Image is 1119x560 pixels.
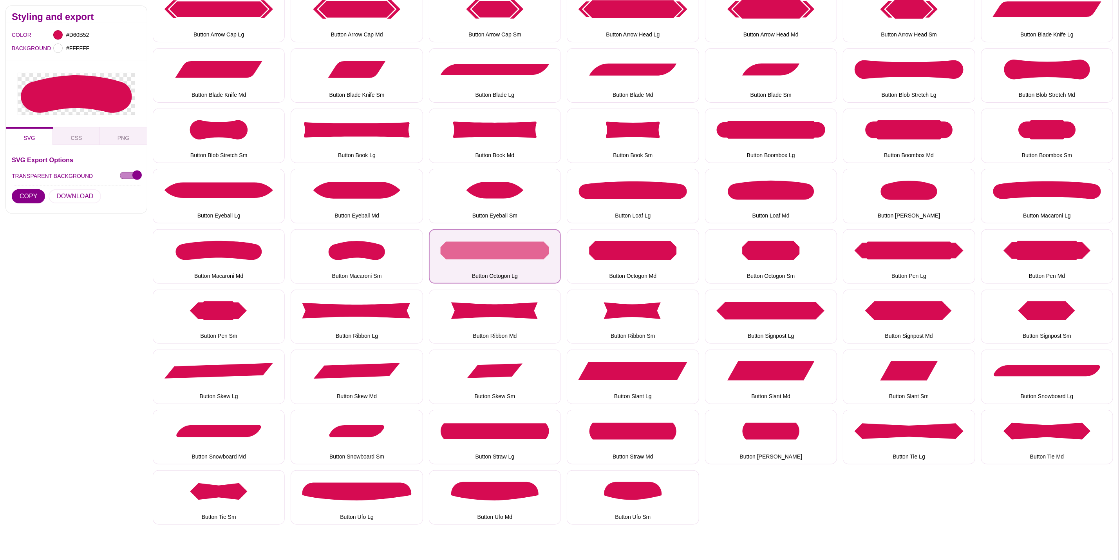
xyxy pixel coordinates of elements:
button: Button Eyeball Lg [153,169,285,223]
button: Button Signpost Sm [981,290,1113,344]
button: Button Skew Lg [153,350,285,404]
button: Button [PERSON_NAME] [843,169,975,223]
button: Button Tie Lg [843,410,975,464]
button: Button Tie Sm [153,470,285,525]
button: Button Octogon Lg [429,229,561,284]
button: PNG [100,127,147,145]
span: PNG [118,135,129,141]
button: Button Slant Lg [567,350,699,404]
label: BACKGROUND [12,43,22,53]
button: Button Ufo Lg [291,470,423,525]
label: TRANSPARENT BACKGROUND [12,171,93,181]
label: COLOR [12,30,22,40]
button: Button Blade Knife Sm [291,48,423,103]
button: Button Skew Md [291,350,423,404]
button: Button Tie Md [981,410,1113,464]
button: Button Ribbon Md [429,290,561,344]
button: Button Ribbon Sm [567,290,699,344]
button: COPY [12,189,45,203]
button: Button Ufo Sm [567,470,699,525]
button: Button Blob Stretch Md [981,48,1113,103]
button: Button Straw Md [567,410,699,464]
button: Button Slant Md [705,350,837,404]
button: Button Signpost Lg [705,290,837,344]
button: Button Pen Lg [843,229,975,284]
button: Button [PERSON_NAME] [705,410,837,464]
button: Button Loaf Md [705,169,837,223]
h2: Styling and export [12,14,141,20]
button: Button Boombox Sm [981,109,1113,163]
button: Button Macaroni Md [153,229,285,284]
button: Button Book Lg [291,109,423,163]
button: Button Skew Sm [429,350,561,404]
button: Button Blob Stretch Lg [843,48,975,103]
button: Button Book Md [429,109,561,163]
button: Button Macaroni Sm [291,229,423,284]
button: Button Ribbon Lg [291,290,423,344]
button: Button Blade Lg [429,48,561,103]
button: Button Boombox Md [843,109,975,163]
button: Button Straw Lg [429,410,561,464]
button: Button Blade Knife Md [153,48,285,103]
button: Button Loaf Lg [567,169,699,223]
span: CSS [71,135,82,141]
button: Button Boombox Lg [705,109,837,163]
button: Button Octogon Md [567,229,699,284]
button: Button Slant Sm [843,350,975,404]
button: Button Pen Md [981,229,1113,284]
button: Button Pen Sm [153,290,285,344]
button: Button Signpost Md [843,290,975,344]
button: Button Blade Md [567,48,699,103]
button: Button Octogon Sm [705,229,837,284]
h3: SVG Export Options [12,157,141,163]
button: Button Blade Sm [705,48,837,103]
button: Button Snowboard Sm [291,410,423,464]
button: Button Snowboard Md [153,410,285,464]
button: Button Blob Stretch Sm [153,109,285,163]
button: Button Ufo Md [429,470,561,525]
button: Button Eyeball Sm [429,169,561,223]
button: Button Book Sm [567,109,699,163]
button: Button Snowboard Lg [981,350,1113,404]
button: DOWNLOAD [49,189,101,203]
button: Button Macaroni Lg [981,169,1113,223]
button: CSS [53,127,100,145]
button: Button Eyeball Md [291,169,423,223]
